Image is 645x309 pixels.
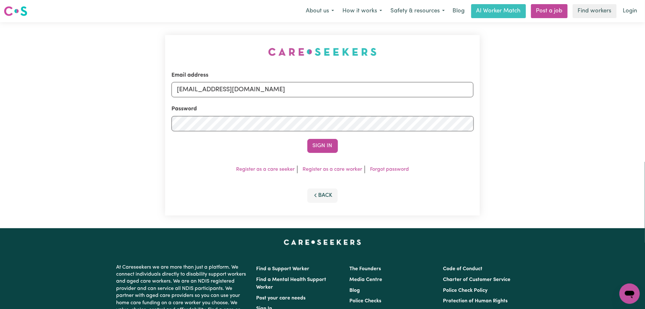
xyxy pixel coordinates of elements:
a: Forgot password [370,167,409,172]
a: Register as a care worker [303,167,362,172]
a: Blog [350,288,360,293]
a: Protection of Human Rights [443,299,508,304]
label: Password [172,105,197,113]
a: Blog [449,4,469,18]
a: The Founders [350,266,381,271]
button: About us [302,4,338,18]
a: Register as a care seeker [236,167,295,172]
a: Find a Support Worker [256,266,310,271]
button: Safety & resources [386,4,449,18]
a: Charter of Customer Service [443,277,510,282]
button: Sign In [307,139,338,153]
a: Code of Conduct [443,266,482,271]
a: Careseekers logo [4,4,27,18]
a: Post a job [531,4,568,18]
a: Find a Mental Health Support Worker [256,277,326,290]
a: Media Centre [350,277,382,282]
button: Back [307,189,338,203]
a: Post your care needs [256,296,306,301]
button: How it works [338,4,386,18]
a: Login [619,4,641,18]
label: Email address [172,71,208,79]
a: Careseekers home page [284,240,361,245]
img: Careseekers logo [4,5,27,17]
input: Email address [172,82,474,97]
a: Police Check Policy [443,288,487,293]
a: Find workers [573,4,617,18]
a: AI Worker Match [471,4,526,18]
iframe: Button to launch messaging window [620,284,640,304]
a: Police Checks [350,299,382,304]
